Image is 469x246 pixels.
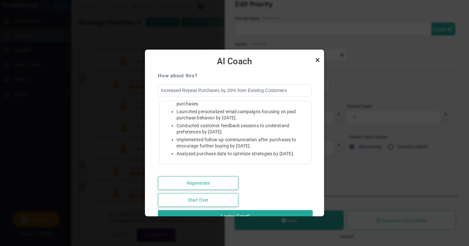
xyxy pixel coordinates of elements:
[177,123,307,135] li: Conducted customer feedback sessions to understand preferences by [DATE].
[158,72,313,79] h3: How about this?
[158,176,238,190] button: Regenerate
[314,56,321,64] a: Close
[177,137,307,149] li: Implemented follow-up communication after purchases to encourage further buying by [DATE].
[177,95,307,107] li: Developed a loyalty program by [DATE] to incentivize repeat purchases.
[150,56,319,67] span: AI Coach
[177,151,307,157] li: Analyzed purchase data to optimize strategies by [DATE].
[158,193,238,207] button: Start Over
[177,109,307,121] li: Launched personalized email campaigns focusing on past purchase behavior by [DATE].
[158,210,313,223] button: Looks Great!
